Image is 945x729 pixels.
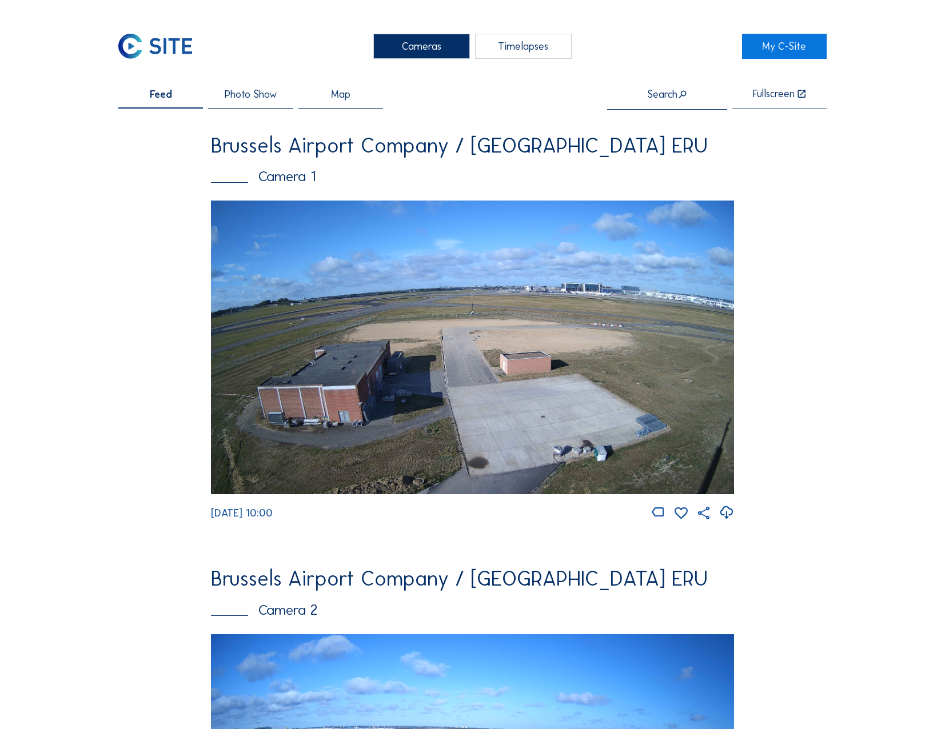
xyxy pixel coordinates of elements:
div: Fullscreen [753,89,795,99]
div: Brussels Airport Company / [GEOGRAPHIC_DATA] ERU [211,568,733,589]
span: [DATE] 10:00 [211,507,273,519]
img: C-SITE Logo [118,34,193,59]
span: Feed [150,89,172,99]
div: Camera 1 [211,169,733,183]
span: Map [331,89,350,99]
img: Image [211,201,733,494]
a: C-SITE Logo [118,34,204,59]
span: Photo Show [225,89,277,99]
a: My C-Site [742,34,827,59]
div: Brussels Airport Company / [GEOGRAPHIC_DATA] ERU [211,135,733,156]
div: Timelapses [475,34,572,59]
div: Cameras [373,34,470,59]
div: Camera 2 [211,603,733,617]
